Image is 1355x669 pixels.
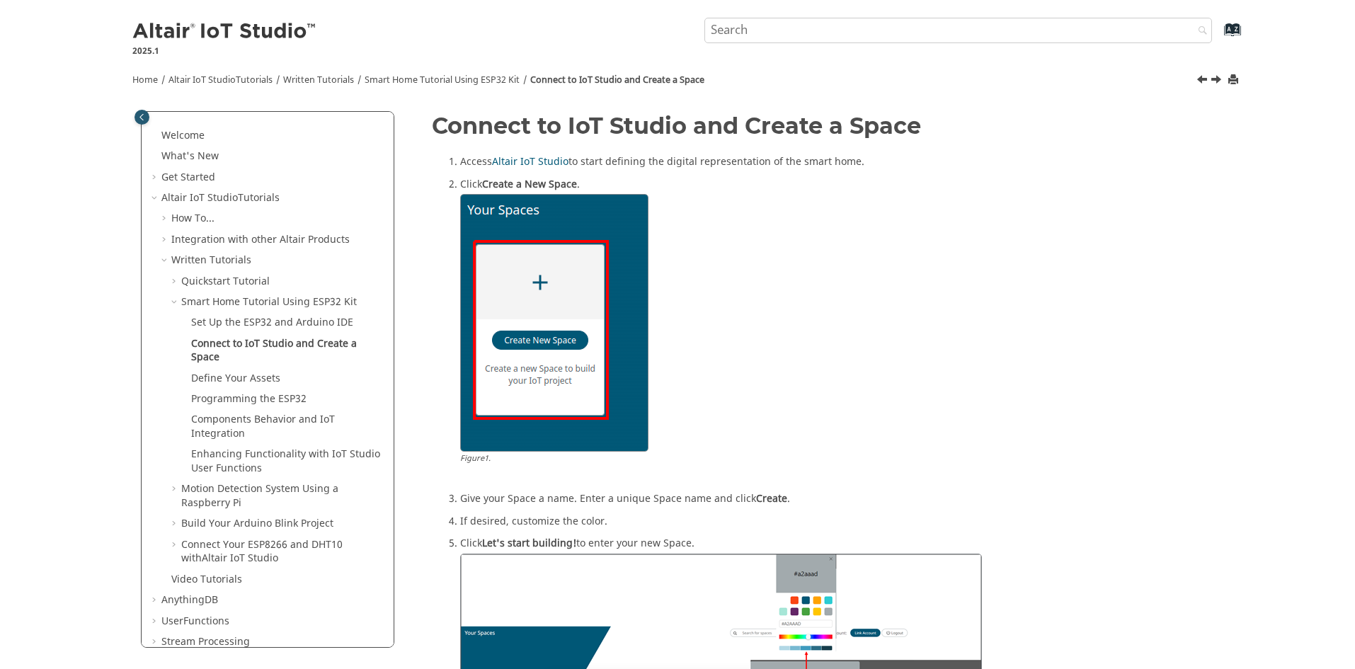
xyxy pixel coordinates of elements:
[171,253,251,268] a: Written Tutorials
[460,511,607,529] span: If desired, customize the color.
[530,74,704,86] a: Connect to IoT Studio and Create a Space
[460,174,580,192] span: Click .
[150,614,161,629] span: Expand UserFunctions
[202,551,278,566] span: Altair IoT Studio
[160,212,171,226] span: Expand How To...
[135,110,149,125] button: Toggle publishing table of content
[161,614,229,629] a: UserFunctions
[161,149,219,164] a: What's New
[150,191,161,205] span: Collapse Altair IoT StudioTutorials
[191,412,335,441] a: Components Behavior and IoT Integration
[171,211,215,226] a: How To...
[132,21,318,43] img: Altair IoT Studio
[482,536,576,551] span: Let's start building!
[183,614,229,629] span: Functions
[181,516,333,531] a: Build Your Arduino Blink Project
[704,18,1213,43] input: Search query
[132,74,158,86] a: Home
[482,177,577,192] span: Create a New Space
[161,190,280,205] a: Altair IoT StudioTutorials
[161,593,218,607] a: AnythingDB
[191,447,380,476] a: Enhancing Functionality with IoT Studio User Functions
[168,74,273,86] a: Altair IoT StudioTutorials
[191,391,307,406] a: Programming the ESP32
[1198,73,1209,90] a: Previous topic: Set Up the ESP32 and Arduino IDE
[170,482,181,496] span: Expand Motion Detection System Using a Raspberry Pi
[170,517,181,531] span: Expand Build Your Arduino Blink Project
[150,593,161,607] span: Expand AnythingDB
[756,491,787,506] span: Create
[1201,29,1233,44] a: Go to index terms page
[181,481,338,510] a: Motion Detection System Using a Raspberry Pi
[161,170,215,185] a: Get Started
[492,154,568,169] a: Altair IoT Studio
[1179,18,1219,45] button: Search
[191,336,357,365] a: Connect to IoT Studio and Create a Space
[160,253,171,268] span: Collapse Written Tutorials
[170,295,181,309] span: Collapse Smart Home Tutorial Using ESP32 Kit
[161,190,238,205] span: Altair IoT Studio
[160,233,171,247] span: Expand Integration with other Altair Products
[460,488,790,506] span: Give your Space a name. Enter a unique Space name and click .
[460,452,491,464] span: Figure
[1212,73,1223,90] a: Next topic: Define Your Assets
[181,274,270,289] a: Quickstart Tutorial
[283,74,354,86] a: Written Tutorials
[484,452,488,464] span: 1
[170,275,181,289] span: Expand Quickstart Tutorial
[161,128,205,143] a: Welcome
[365,74,520,86] a: Smart Home Tutorial Using ESP32 Kit
[111,61,1244,93] nav: Tools
[460,194,648,452] img: space_create_new.png
[181,537,343,566] a: Connect Your ESP8266 and DHT10 withAltair IoT Studio
[488,452,491,464] span: .
[1229,71,1240,90] button: Print this page
[171,232,350,247] a: Integration with other Altair Products
[168,74,236,86] span: Altair IoT Studio
[161,634,250,649] a: Stream Processing
[432,113,1214,138] h1: Connect to IoT Studio and Create a Space
[150,171,161,185] span: Expand Get Started
[150,635,161,649] span: Expand Stream Processing
[460,151,864,169] span: Access to start defining the digital representation of the smart home.
[181,295,357,309] a: Smart Home Tutorial Using ESP32 Kit
[170,538,181,552] span: Expand Connect Your ESP8266 and DHT10 withAltair IoT Studio
[132,45,318,57] p: 2025.1
[191,371,280,386] a: Define Your Assets
[171,572,242,587] a: Video Tutorials
[460,533,694,551] span: Click to enter your new Space.
[191,315,353,330] a: Set Up the ESP32 and Arduino IDE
